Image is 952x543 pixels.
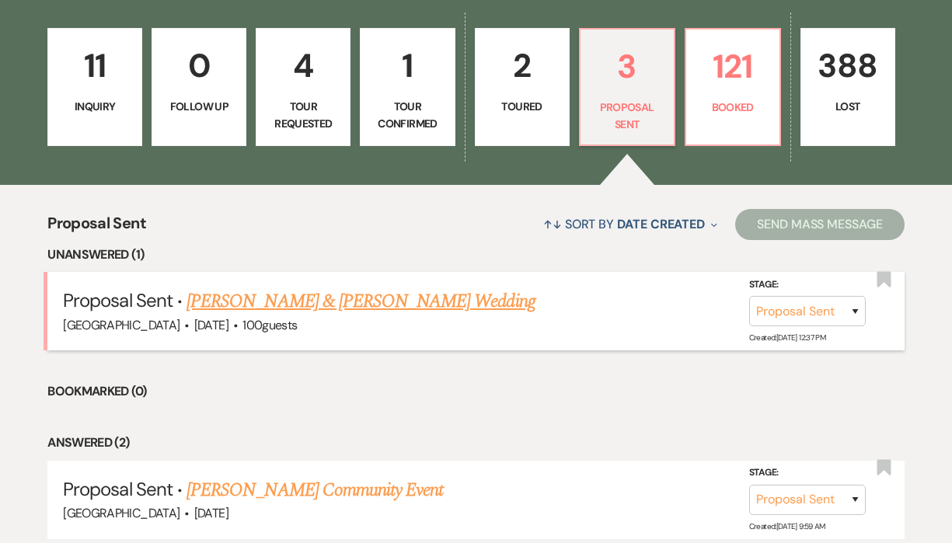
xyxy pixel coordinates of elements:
span: Proposal Sent [47,211,146,245]
p: Tour Confirmed [370,98,445,133]
p: 4 [266,40,340,92]
p: Inquiry [58,98,132,115]
span: [DATE] [194,505,228,521]
p: 11 [58,40,132,92]
label: Stage: [749,465,866,482]
a: 0Follow Up [152,28,246,146]
a: [PERSON_NAME] & [PERSON_NAME] Wedding [187,287,535,315]
a: 2Toured [475,28,570,146]
span: [DATE] [194,317,228,333]
span: ↑↓ [543,216,562,232]
p: Lost [811,98,885,115]
p: 2 [485,40,560,92]
a: 1Tour Confirmed [360,28,455,146]
a: [PERSON_NAME] Community Event [187,476,443,504]
span: Proposal Sent [63,477,173,501]
li: Bookmarked (0) [47,381,905,402]
a: 3Proposal Sent [579,28,675,146]
p: Booked [696,99,770,116]
label: Stage: [749,277,866,294]
li: Unanswered (1) [47,245,905,265]
span: 100 guests [242,317,297,333]
p: Proposal Sent [590,99,664,134]
p: Follow Up [162,98,236,115]
p: 0 [162,40,236,92]
span: Proposal Sent [63,288,173,312]
p: Toured [485,98,560,115]
button: Sort By Date Created [537,204,724,245]
p: Tour Requested [266,98,340,133]
span: [GEOGRAPHIC_DATA] [63,505,180,521]
p: 388 [811,40,885,92]
li: Answered (2) [47,433,905,453]
p: 121 [696,40,770,92]
a: 388Lost [800,28,895,146]
span: Date Created [617,216,705,232]
span: Created: [DATE] 9:59 AM [749,521,825,531]
span: [GEOGRAPHIC_DATA] [63,317,180,333]
p: 3 [590,40,664,92]
a: 4Tour Requested [256,28,350,146]
a: 11Inquiry [47,28,142,146]
button: Send Mass Message [735,209,905,240]
p: 1 [370,40,445,92]
span: Created: [DATE] 12:37 PM [749,332,825,343]
a: 121Booked [685,28,781,146]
